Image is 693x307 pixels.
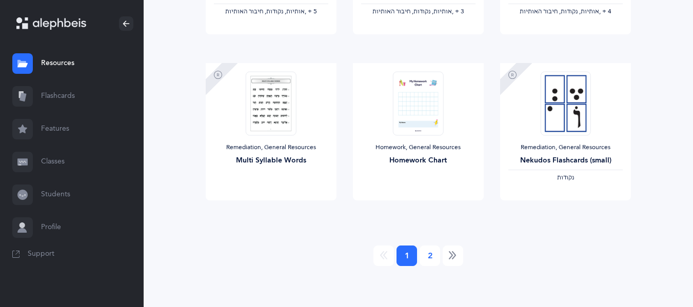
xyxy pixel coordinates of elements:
div: Remediation, General Resources [508,144,623,152]
span: ‫אותיות, נקודות, חיבור האותיות‬ [225,8,305,15]
img: My_Homework_Chart_1_thumbnail_1716209946.png [393,71,443,135]
div: Nekudos Flashcards (small) [508,155,623,166]
span: ‫נקודות‬ [557,174,574,181]
img: Multi_syllable_words_thumbnail_1569275762.png [246,71,296,135]
span: Support [28,249,54,259]
div: ‪, + 4‬ [508,8,623,16]
div: Multi Syllable Words [214,155,328,166]
a: 1 [397,245,417,266]
span: ‫אותיות, נקודות, חיבור האותיות‬ [372,8,452,15]
img: Small_%D7%A0%D7%A7%D7%95%D7%93%D7%95%D7%AA_Flash_Cards__thumbnail_1619455410.png [541,71,591,135]
div: Homework, General Resources [361,144,476,152]
div: Homework Chart [361,155,476,166]
a: 2 [420,245,440,266]
div: ‪, + 5‬ [214,8,328,16]
div: ‪, + 3‬ [361,8,476,16]
div: Remediation, General Resources [214,144,328,152]
a: Next [443,245,463,266]
span: ‫אותיות, נקודות, חיבור האותיות‬ [520,8,599,15]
